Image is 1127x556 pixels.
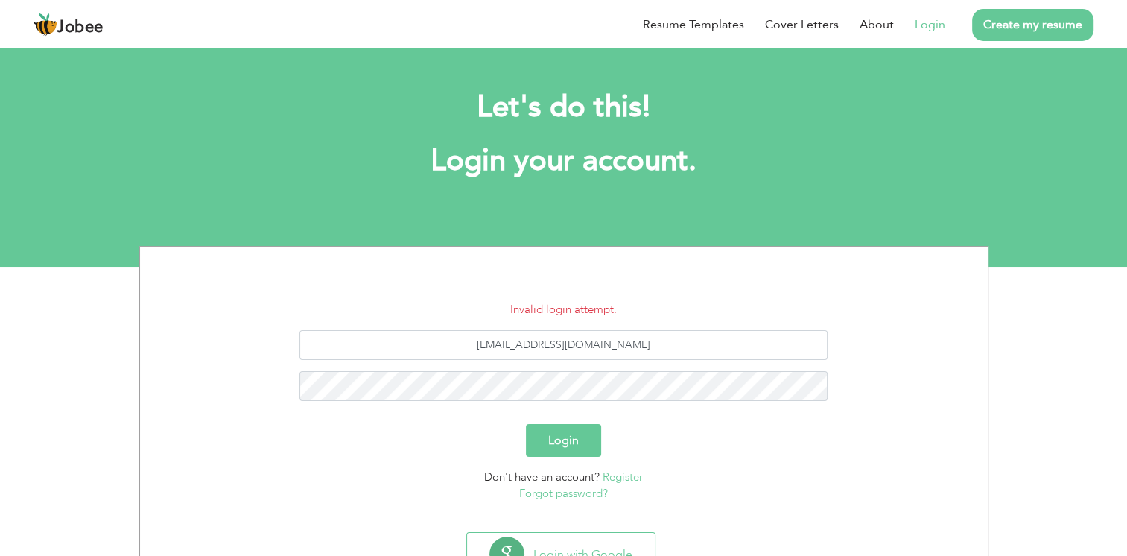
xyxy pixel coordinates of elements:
span: Jobee [57,19,104,36]
a: Login [915,16,945,34]
a: Cover Letters [765,16,839,34]
img: jobee.io [34,13,57,37]
a: Jobee [34,13,104,37]
input: Email [299,330,828,360]
h1: Login your account. [162,142,966,180]
a: Resume Templates [643,16,744,34]
a: Create my resume [972,9,1093,41]
li: Invalid login attempt. [151,301,977,318]
a: Register [603,470,643,484]
span: Don't have an account? [484,470,600,484]
a: Forgot password? [519,486,608,501]
a: About [860,16,894,34]
button: Login [526,424,601,457]
h2: Let's do this! [162,88,966,127]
